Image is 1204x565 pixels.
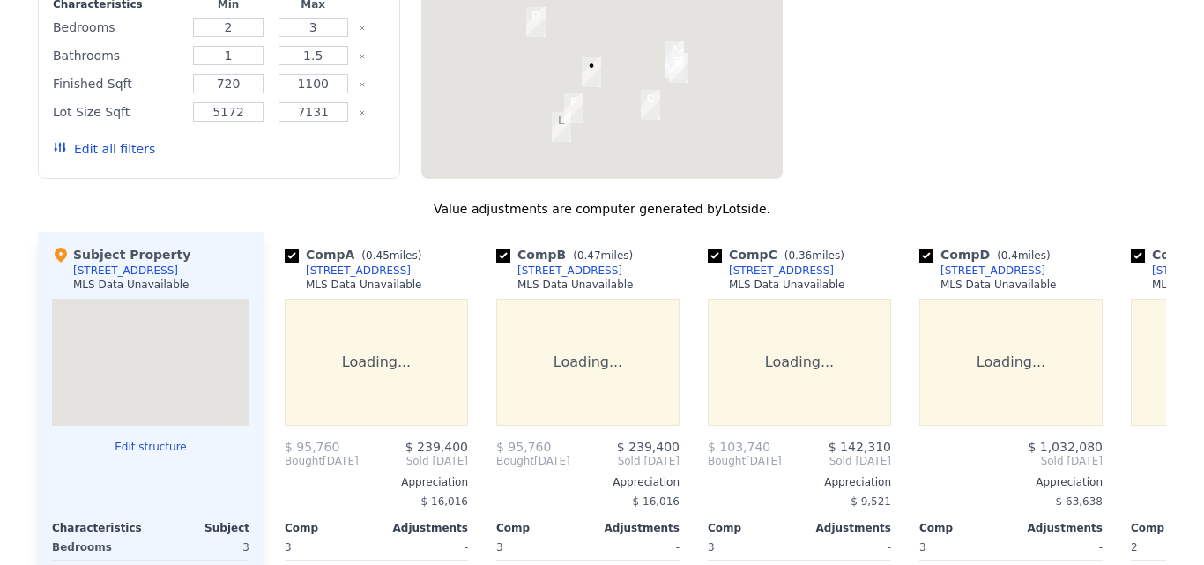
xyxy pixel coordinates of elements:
[708,264,834,278] a: [STREET_ADDRESS]
[359,25,366,32] button: Clear
[526,7,546,37] div: 1418 N Minneapolis St
[496,299,680,426] div: Loading...
[1001,249,1018,262] span: 0.4
[366,249,390,262] span: 0.45
[577,249,601,262] span: 0.47
[376,521,468,535] div: Adjustments
[517,264,622,278] div: [STREET_ADDRESS]
[591,535,680,560] div: -
[570,454,680,468] span: Sold [DATE]
[782,454,891,468] span: Sold [DATE]
[1014,535,1103,560] div: -
[496,440,551,454] span: $ 95,760
[285,246,428,264] div: Comp A
[729,264,834,278] div: [STREET_ADDRESS]
[641,90,660,120] div: 1043 N Volutsia Ave
[285,440,339,454] span: $ 95,760
[729,278,845,292] div: MLS Data Unavailable
[1056,495,1103,508] span: $ 63,638
[359,454,468,468] span: Sold [DATE]
[53,71,182,96] div: Finished Sqft
[496,246,640,264] div: Comp B
[708,246,851,264] div: Comp C
[1011,521,1103,535] div: Adjustments
[919,299,1103,426] div: Loading...
[421,495,468,508] span: $ 16,016
[708,541,715,554] span: 3
[803,535,891,560] div: -
[1131,541,1138,554] span: 2
[990,249,1057,262] span: ( miles)
[588,521,680,535] div: Adjustments
[496,264,622,278] a: [STREET_ADDRESS]
[52,535,147,560] div: Bedrooms
[919,264,1045,278] a: [STREET_ADDRESS]
[380,535,468,560] div: -
[1028,440,1103,454] span: $ 1,032,080
[633,495,680,508] span: $ 16,016
[496,521,588,535] div: Comp
[919,521,1011,535] div: Comp
[306,264,411,278] div: [STREET_ADDRESS]
[73,264,178,278] div: [STREET_ADDRESS]
[617,440,680,454] span: $ 239,400
[151,521,249,535] div: Subject
[496,454,534,468] span: Bought
[52,299,249,426] div: Map
[708,521,799,535] div: Comp
[665,41,684,71] div: 1253 N Chautauqua Ave
[829,440,891,454] span: $ 142,310
[359,53,366,60] button: Clear
[359,109,366,116] button: Clear
[38,200,1166,218] div: Value adjustments are computer generated by Lotside .
[940,278,1057,292] div: MLS Data Unavailable
[52,521,151,535] div: Characteristics
[669,53,688,83] div: 1218 N Chautauqua Ave
[582,57,601,87] div: 1207 N Spruce Ave
[566,249,640,262] span: ( miles)
[708,454,746,468] span: Bought
[708,454,782,468] div: [DATE]
[53,140,155,158] button: Edit all filters
[53,100,182,124] div: Lot Size Sqft
[285,299,468,426] div: Loading...
[52,440,249,454] button: Edit structure
[799,521,891,535] div: Adjustments
[405,440,468,454] span: $ 239,400
[919,541,926,554] span: 3
[496,541,503,554] span: 3
[665,49,684,79] div: 1223 N Chautauqua Ave
[496,475,680,489] div: Appreciation
[517,278,634,292] div: MLS Data Unavailable
[154,535,249,560] div: 3
[53,43,182,68] div: Bathrooms
[919,246,1058,264] div: Comp D
[552,112,571,142] div: 970 N Piatt Ave
[285,454,359,468] div: [DATE]
[496,454,570,468] div: [DATE]
[73,278,190,292] div: MLS Data Unavailable
[851,495,891,508] span: $ 9,521
[777,249,851,262] span: ( miles)
[788,249,812,262] span: 0.36
[708,475,891,489] div: Appreciation
[306,278,422,292] div: MLS Data Unavailable
[285,521,376,535] div: Comp
[52,246,190,264] div: Subject Property
[708,299,891,426] div: Loading...
[354,249,428,262] span: ( miles)
[285,454,323,468] span: Bought
[564,93,583,123] div: 1036 N Ash Ave
[285,541,292,554] span: 3
[940,264,1045,278] div: [STREET_ADDRESS]
[919,475,1103,489] div: Appreciation
[708,440,770,454] span: $ 103,740
[919,454,1103,468] span: Sold [DATE]
[285,264,411,278] a: [STREET_ADDRESS]
[359,81,366,88] button: Clear
[53,15,182,40] div: Bedrooms
[285,475,468,489] div: Appreciation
